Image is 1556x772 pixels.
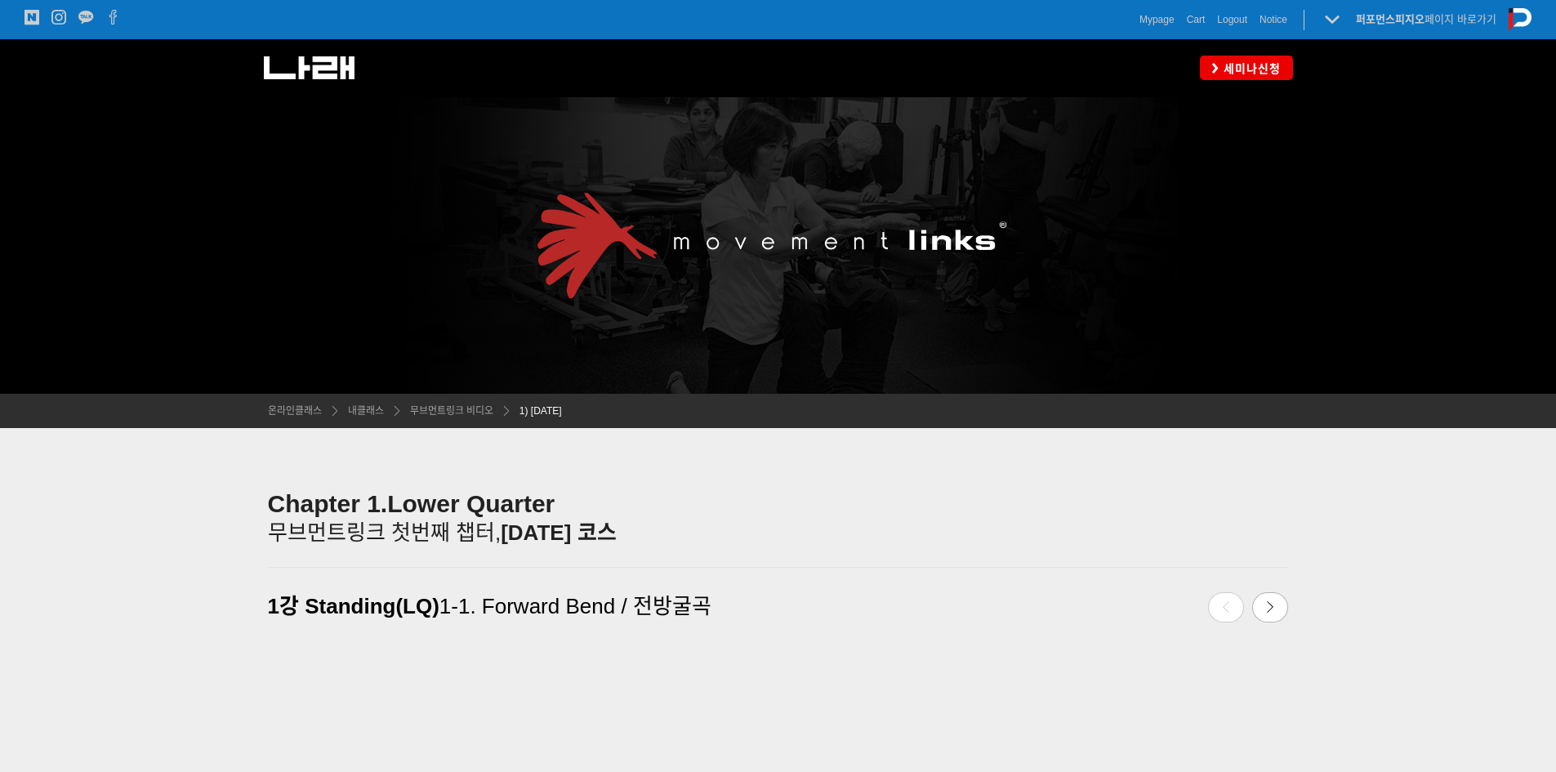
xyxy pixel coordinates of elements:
[1219,60,1281,77] span: 세미나신청
[387,490,555,517] strong: Lower Quarter
[1200,56,1293,79] a: 세미나신청
[1356,13,1424,25] strong: 퍼포먼스피지오
[268,584,940,627] a: 1강 Standing(LQ)1-1. Forward Bend / 전방굴곡
[1260,11,1287,28] a: Notice
[1139,11,1175,28] a: Mypage
[458,594,711,618] span: 1. Forward Bend / 전방굴곡
[1217,11,1247,28] a: Logout
[501,520,616,545] span: [DATE] 코스
[1187,11,1206,28] a: Cart
[519,405,562,417] span: 1) [DATE]
[268,520,502,545] span: 무브먼트링크 첫번째 챕터,
[268,403,322,419] a: 온라인클래스
[439,594,458,618] span: 1-
[410,405,493,417] span: 무브먼트링크 비디오
[1356,13,1496,25] a: 퍼포먼스피지오페이지 바로가기
[268,405,322,417] span: 온라인클래스
[340,403,384,419] a: 내클래스
[268,490,388,517] strong: Chapter 1.
[268,594,439,618] span: 1강 Standing(LQ)
[402,403,493,419] a: 무브먼트링크 비디오
[511,403,562,419] a: 1) [DATE]
[348,405,384,417] span: 내클래스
